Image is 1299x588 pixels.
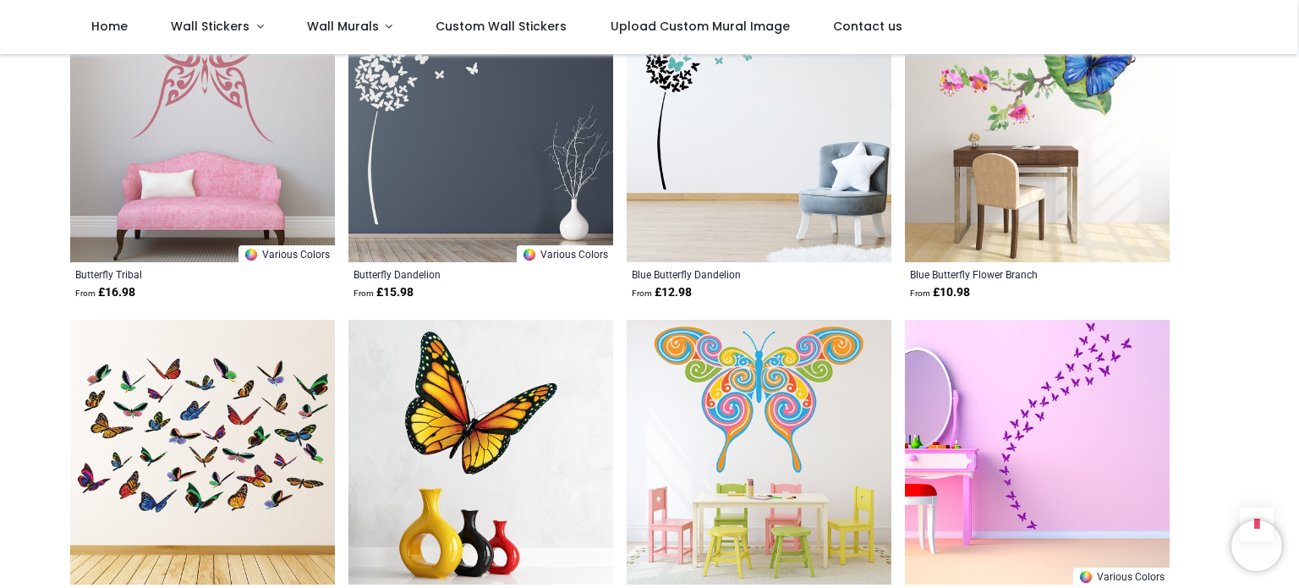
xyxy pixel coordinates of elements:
span: Upload Custom Mural Image [611,18,790,35]
a: Butterfly Dandelion [354,267,557,281]
img: Flutter Butterfly Butterflies Wall Sticker [905,320,1170,585]
span: From [354,289,374,298]
span: From [910,289,930,298]
strong: £ 16.98 [75,284,135,301]
span: Wall Stickers [171,18,249,35]
img: Color Wheel [1078,569,1093,585]
a: Various Colors [517,245,613,262]
span: Contact us [833,18,902,35]
a: Butterfly Tribal [75,267,279,281]
img: Swir Butterfly Wall Sticker [627,320,891,585]
img: Color Wheel [244,247,259,262]
a: Various Colors [1073,568,1170,585]
strong: £ 10.98 [910,284,970,301]
a: Blue Butterfly Flower Branch [910,267,1114,281]
strong: £ 15.98 [354,284,414,301]
img: Large Butterfly Wall Sticker Set [70,320,335,585]
span: Home [91,18,128,35]
img: Color Wheel [522,247,537,262]
a: Various Colors [238,245,335,262]
span: Custom Wall Stickers [436,18,567,35]
iframe: Brevo live chat [1231,520,1282,571]
img: Orange Butterfly Wall Sticker [348,320,613,585]
span: From [75,289,96,298]
span: Wall Murals [307,18,379,35]
strong: £ 12.98 [632,284,692,301]
span: From [632,289,652,298]
a: Blue Butterfly Dandelion [632,267,836,281]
